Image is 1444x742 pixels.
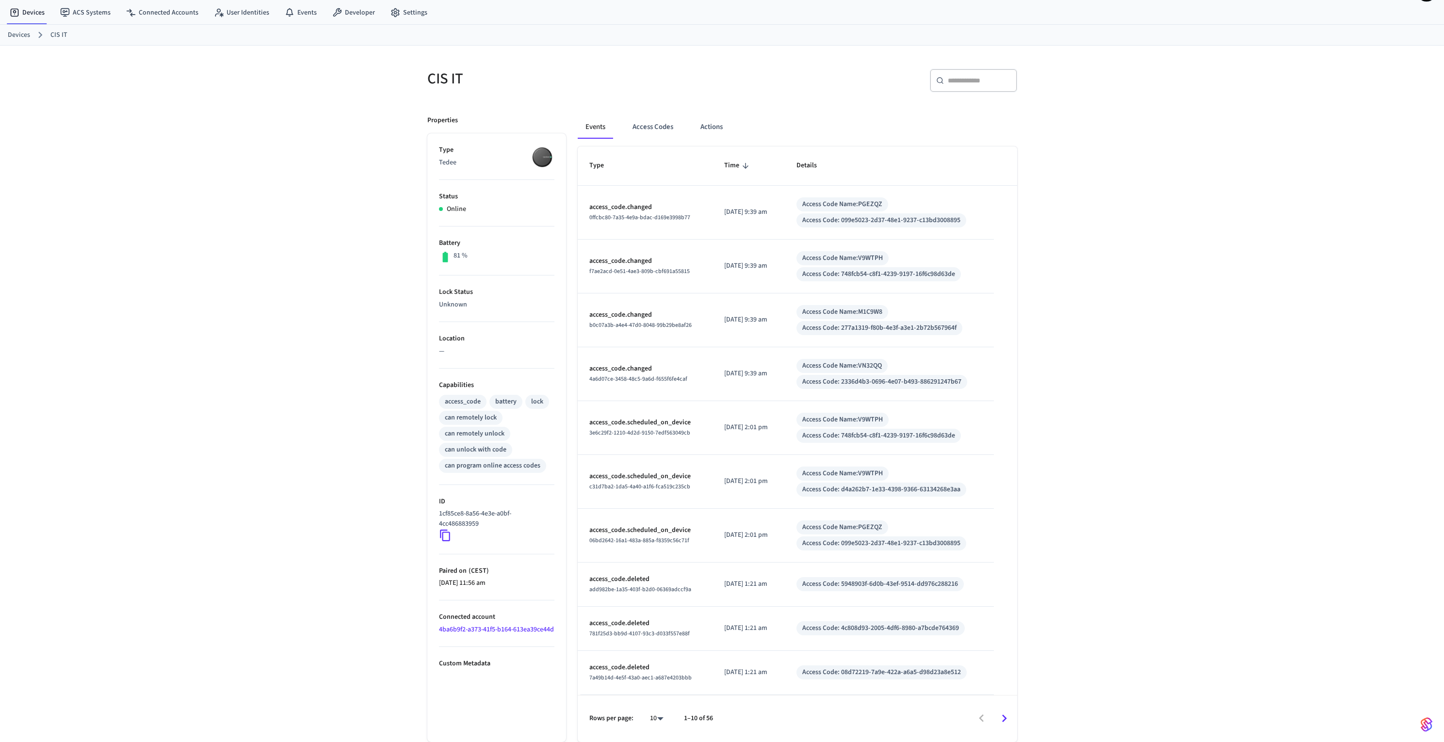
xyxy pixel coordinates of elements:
a: Developer [324,4,383,21]
p: access_code.changed [589,310,701,320]
button: Events [578,115,613,139]
div: Access Code: 2336d4b3-0696-4e07-b493-886291247b67 [802,377,961,387]
p: Paired on [439,566,554,576]
div: Access Code: 748fcb54-c8f1-4239-9197-16f6c98d63de [802,269,955,279]
span: ( CEST ) [467,566,489,576]
p: [DATE] 1:21 am [724,667,773,677]
div: Access Code: 5948903f-6d0b-43ef-9514-dd976c288216 [802,579,958,589]
span: 781f25d3-bb9d-4107-93c3-d033f557e88f [589,629,690,638]
p: Custom Metadata [439,659,554,669]
a: User Identities [206,4,277,21]
span: c31d7ba2-1da5-4a40-a1f6-fca519c235cb [589,483,690,491]
div: Access Code: d4a262b7-1e33-4398-9366-63134268e3aa [802,484,960,495]
p: — [439,346,554,356]
p: [DATE] 1:21 am [724,579,773,589]
span: 06bd2642-16a1-483a-885a-f8359c56c71f [589,536,689,545]
span: Details [796,158,829,173]
p: access_code.deleted [589,662,701,673]
div: Access Code Name: PGEZQZ [802,199,882,210]
p: Properties [427,115,458,126]
div: Access Code: 08d72219-7a9e-422a-a6a5-d98d23a8e512 [802,667,961,677]
div: Access Code: 4c808d93-2005-4df6-8980-a7bcde764369 [802,623,959,633]
a: Devices [8,30,30,40]
a: Devices [2,4,52,21]
p: Status [439,192,554,202]
p: access_code.scheduled_on_device [589,525,701,535]
a: CIS IT [50,30,67,40]
div: Access Code Name: PGEZQZ [802,522,882,532]
div: 10 [645,711,668,726]
p: [DATE] 1:21 am [724,623,773,633]
p: 81 % [454,251,468,261]
span: 7a49b14d-4e5f-43a0-aec1-a687e4203bbb [589,674,692,682]
div: Access Code Name: V9WTPH [802,468,883,479]
p: access_code.deleted [589,574,701,584]
div: Access Code: 099e5023-2d37-48e1-9237-c13bd3008895 [802,538,960,548]
span: 0ffcbc80-7a35-4e9a-bdac-d169e3998b77 [589,213,690,222]
p: Connected account [439,612,554,622]
p: access_code.changed [589,256,701,266]
p: 1cf85ce8-8a56-4e3e-a0bf-4cc486883959 [439,509,551,529]
p: Rows per page: [589,713,633,724]
img: SeamLogoGradient.69752ec5.svg [1421,717,1432,732]
p: Tedee [439,158,554,168]
p: [DATE] 2:01 pm [724,530,773,540]
div: can remotely unlock [445,429,504,439]
p: [DATE] 9:39 am [724,207,773,217]
div: Access Code Name: V9WTPH [802,253,883,263]
table: sticky table [578,146,1017,694]
p: Location [439,334,554,344]
div: Access Code: 748fcb54-c8f1-4239-9197-16f6c98d63de [802,431,955,441]
p: Unknown [439,300,554,310]
button: Go to next page [993,707,1016,730]
p: [DATE] 11:56 am [439,578,554,588]
div: ant example [578,115,1017,139]
p: Type [439,145,554,155]
span: Time [724,158,752,173]
div: Access Code Name: VN32QQ [802,361,882,371]
a: Connected Accounts [118,4,206,21]
h5: CIS IT [427,69,716,89]
p: [DATE] 9:39 am [724,315,773,325]
span: Type [589,158,617,173]
p: access_code.scheduled_on_device [589,471,701,482]
p: [DATE] 2:01 pm [724,422,773,433]
div: can program online access codes [445,461,540,471]
span: 3e6c29f2-1210-4d2d-9150-7edf563049cb [589,429,690,437]
p: access_code.deleted [589,618,701,629]
span: b0c07a3b-a4e4-47d0-8048-99b29be8af26 [589,321,692,329]
span: 4a6d07ce-3458-48c5-9a6d-f655f6fe4caf [589,375,687,383]
p: Lock Status [439,287,554,297]
span: add982be-1a35-403f-b2d0-06369adccf9a [589,585,691,594]
p: [DATE] 9:39 am [724,261,773,271]
p: Battery [439,238,554,248]
div: Access Code: 099e5023-2d37-48e1-9237-c13bd3008895 [802,215,960,226]
span: f7ae2acd-0e51-4ae3-809b-cbf691a55815 [589,267,690,275]
a: 4ba6b9f2-a373-41f5-b164-613ea39ce44d [439,625,554,634]
div: access_code [445,397,481,407]
div: can unlock with code [445,445,506,455]
p: access_code.changed [589,202,701,212]
div: Access Code Name: M1C9W8 [802,307,882,317]
p: access_code.scheduled_on_device [589,418,701,428]
p: ID [439,497,554,507]
a: Events [277,4,324,21]
img: Tedee Smart Lock [530,145,554,169]
button: Actions [693,115,730,139]
p: [DATE] 2:01 pm [724,476,773,486]
div: can remotely lock [445,413,497,423]
div: lock [531,397,543,407]
p: Capabilities [439,380,554,390]
button: Access Codes [625,115,681,139]
div: Access Code: 277a1319-f80b-4e3f-a3e1-2b72b567964f [802,323,957,333]
p: [DATE] 9:39 am [724,369,773,379]
p: 1–10 of 56 [684,713,713,724]
p: Online [447,204,466,214]
a: Settings [383,4,435,21]
div: battery [495,397,517,407]
p: access_code.changed [589,364,701,374]
div: Access Code Name: V9WTPH [802,415,883,425]
a: ACS Systems [52,4,118,21]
